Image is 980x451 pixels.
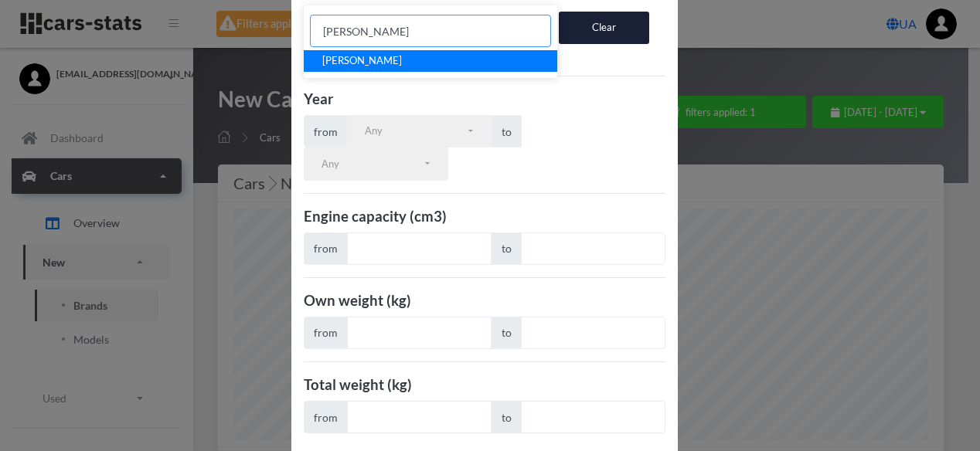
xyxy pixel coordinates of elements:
[304,376,412,393] b: Total weight (kg)
[304,232,348,265] span: from
[492,115,522,148] span: to
[304,208,447,225] b: Engine capacity (cm3)
[322,157,423,172] div: Any
[304,148,448,180] button: Any
[347,115,492,148] button: Any
[304,401,348,433] span: from
[322,53,402,69] span: [PERSON_NAME]
[492,401,522,433] span: to
[304,292,411,309] b: Own weight (kg)
[492,232,522,265] span: to
[304,90,334,107] b: Year
[304,115,348,148] span: from
[492,317,522,349] span: to
[304,317,348,349] span: from
[365,124,466,139] div: Any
